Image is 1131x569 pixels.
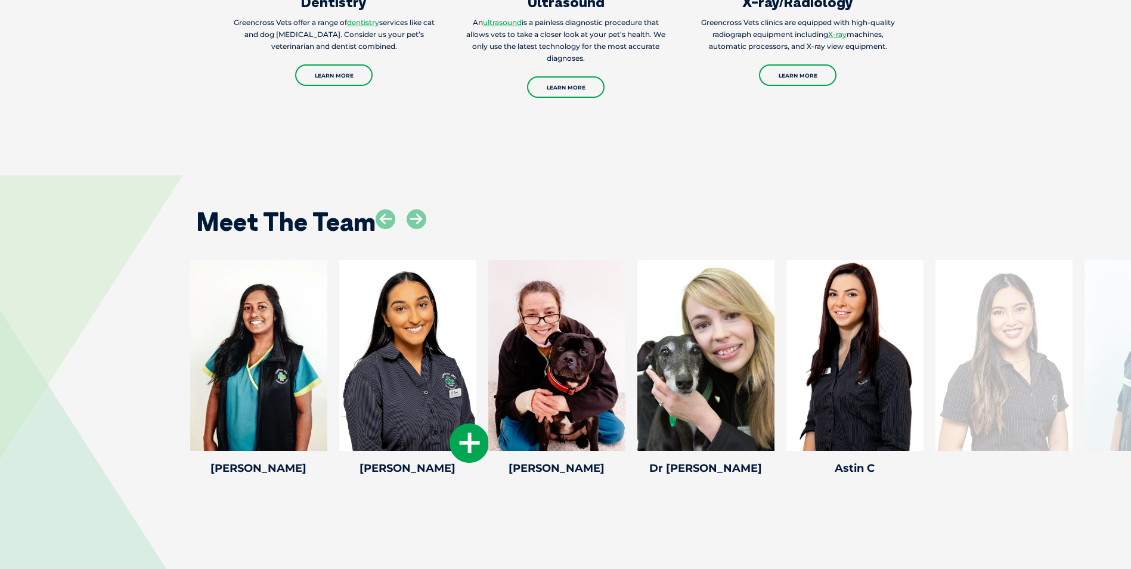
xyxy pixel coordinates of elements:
[696,17,900,52] p: Greencross Vets clinics are equipped with high-quality radiograph equipment including machines, a...
[759,64,836,86] a: Learn More
[828,30,847,39] a: X-ray
[488,463,625,474] h4: [PERSON_NAME]
[527,76,605,98] a: Learn More
[196,209,376,234] h2: Meet The Team
[464,17,668,64] p: An is a painless diagnostic procedure that allows vets to take a closer look at your pet’s health...
[637,463,774,474] h4: Dr [PERSON_NAME]
[347,18,379,27] a: dentistry
[339,463,476,474] h4: [PERSON_NAME]
[295,64,373,86] a: Learn More
[232,17,436,52] p: Greencross Vets offer a range of services like cat and dog [MEDICAL_DATA]. Consider us your pet’s...
[786,463,924,474] h4: Astin C
[190,463,327,474] h4: [PERSON_NAME]
[483,18,522,27] a: ultrasound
